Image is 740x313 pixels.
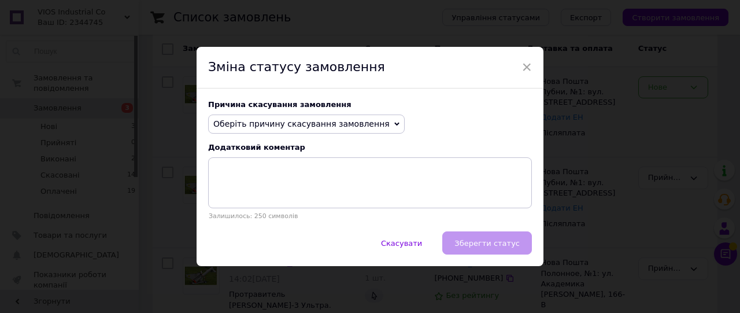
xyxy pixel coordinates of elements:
span: Оберіть причину скасування замовлення [213,119,390,128]
div: Причина скасування замовлення [208,100,532,109]
div: Зміна статусу замовлення [197,47,543,89]
span: Скасувати [381,239,422,248]
span: × [521,57,532,77]
p: Залишилось: 250 символів [208,212,532,220]
button: Скасувати [369,231,434,255]
div: Додатковий коментар [208,143,532,152]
